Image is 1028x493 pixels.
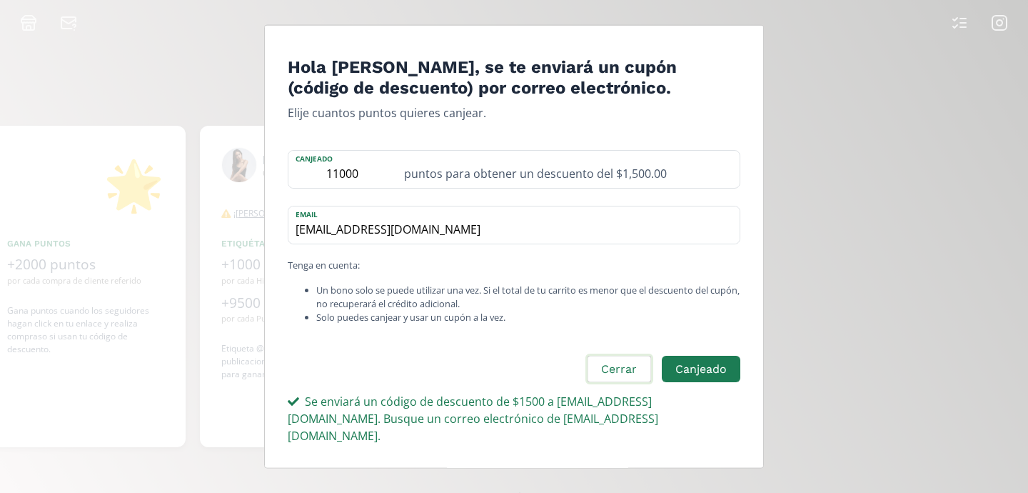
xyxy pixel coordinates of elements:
[395,150,740,187] div: puntos para obtener un descuento del $1,500.00
[264,25,764,469] div: Edit Program
[585,354,652,385] button: Cerrar
[662,357,740,383] button: Canjeado
[288,206,725,219] label: email
[288,258,740,272] p: Tenga en cuenta:
[316,311,740,324] li: Solo puedes canjear y usar un cupón a la vez.
[288,104,740,121] p: Elije cuantos puntos quieres canjear.
[288,57,740,99] h4: Hola [PERSON_NAME], se te enviará un cupón (código de descuento) por correo electrónico.
[316,283,740,310] li: Un bono solo se puede utilizar una vez. Si el total de tu carrito es menor que el descuento del c...
[288,394,740,445] div: Se enviará un código de descuento de $1500 a [EMAIL_ADDRESS][DOMAIN_NAME]. Busque un correo elect...
[288,150,395,164] label: Canjeado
